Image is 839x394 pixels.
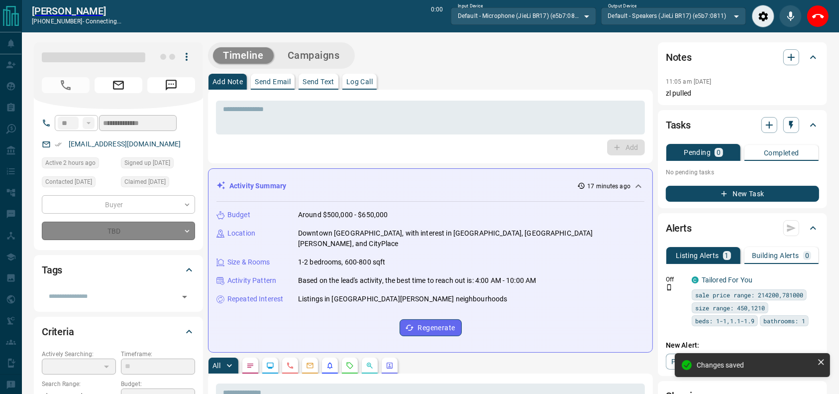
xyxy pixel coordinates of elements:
[246,362,254,370] svg: Notes
[227,228,255,239] p: Location
[227,294,283,304] p: Repeated Interest
[451,7,596,24] div: Default - Microphone (JieLi BR17) (e5b7:0811)
[45,177,92,187] span: Contacted [DATE]
[697,361,813,369] div: Changes saved
[124,177,166,187] span: Claimed [DATE]
[608,3,636,9] label: Output Device
[42,176,116,190] div: Sun Aug 17 2025
[666,49,692,65] h2: Notes
[124,158,170,168] span: Signed up [DATE]
[676,252,719,259] p: Listing Alerts
[278,47,350,64] button: Campaigns
[255,78,291,85] p: Send Email
[303,78,334,85] p: Send Text
[42,157,116,171] div: Mon Aug 18 2025
[805,252,809,259] p: 0
[587,182,630,191] p: 17 minutes ago
[666,88,819,99] p: zl pulled
[764,149,799,156] p: Completed
[692,276,699,283] div: condos.ca
[266,362,274,370] svg: Lead Browsing Activity
[779,5,802,27] div: Mute
[763,316,805,326] span: bathrooms: 1
[298,294,508,304] p: Listings in [GEOGRAPHIC_DATA][PERSON_NAME] neighbourhoods
[42,77,90,93] span: Call
[725,252,729,259] p: 1
[666,354,717,370] a: Property
[32,5,121,17] a: [PERSON_NAME]
[666,340,819,351] p: New Alert:
[807,5,829,27] div: End Call
[326,362,334,370] svg: Listing Alerts
[601,7,746,24] div: Default - Speakers (JieLi BR17) (e5b7:0811)
[227,257,270,267] p: Size & Rooms
[147,77,195,93] span: Message
[684,149,711,156] p: Pending
[346,362,354,370] svg: Requests
[695,316,754,326] span: beds: 1-1,1.1-1.9
[752,5,774,27] div: Audio Settings
[695,303,765,313] span: size range: 450,1210
[666,45,819,69] div: Notes
[298,210,388,220] p: Around $500,000 - $650,000
[42,262,62,278] h2: Tags
[386,362,394,370] svg: Agent Actions
[666,284,673,291] svg: Push Notification Only
[695,290,803,300] span: sale price range: 214200,781000
[42,320,195,344] div: Criteria
[298,275,536,286] p: Based on the lead's activity, the best time to reach out is: 4:00 AM - 10:00 AM
[298,228,644,249] p: Downtown [GEOGRAPHIC_DATA], with interest in [GEOGRAPHIC_DATA], [GEOGRAPHIC_DATA][PERSON_NAME], a...
[666,117,691,133] h2: Tasks
[212,78,243,85] p: Add Note
[42,380,116,389] p: Search Range:
[400,319,462,336] button: Regenerate
[69,140,181,148] a: [EMAIL_ADDRESS][DOMAIN_NAME]
[121,380,195,389] p: Budget:
[229,181,286,191] p: Activity Summary
[32,17,121,26] p: [PHONE_NUMBER] -
[42,195,195,214] div: Buyer
[666,165,819,180] p: No pending tasks
[216,177,644,195] div: Activity Summary17 minutes ago
[717,149,721,156] p: 0
[298,257,385,267] p: 1-2 bedrooms, 600-800 sqft
[346,78,373,85] p: Log Call
[121,350,195,359] p: Timeframe:
[431,5,443,27] p: 0:00
[666,78,712,85] p: 11:05 am [DATE]
[121,157,195,171] div: Sun Aug 17 2025
[666,275,686,284] p: Off
[42,222,195,240] div: TBD
[458,3,483,9] label: Input Device
[95,77,142,93] span: Email
[286,362,294,370] svg: Calls
[666,113,819,137] div: Tasks
[666,186,819,202] button: New Task
[42,258,195,282] div: Tags
[212,362,220,369] p: All
[666,216,819,240] div: Alerts
[666,220,692,236] h2: Alerts
[42,324,74,340] h2: Criteria
[366,362,374,370] svg: Opportunities
[121,176,195,190] div: Sun Aug 17 2025
[45,158,96,168] span: Active 2 hours ago
[227,275,276,286] p: Activity Pattern
[702,276,752,284] a: Tailored For You
[86,18,121,25] span: connecting...
[306,362,314,370] svg: Emails
[178,290,192,304] button: Open
[55,141,62,148] svg: Email Verified
[42,350,116,359] p: Actively Searching:
[213,47,274,64] button: Timeline
[752,252,799,259] p: Building Alerts
[227,210,250,220] p: Budget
